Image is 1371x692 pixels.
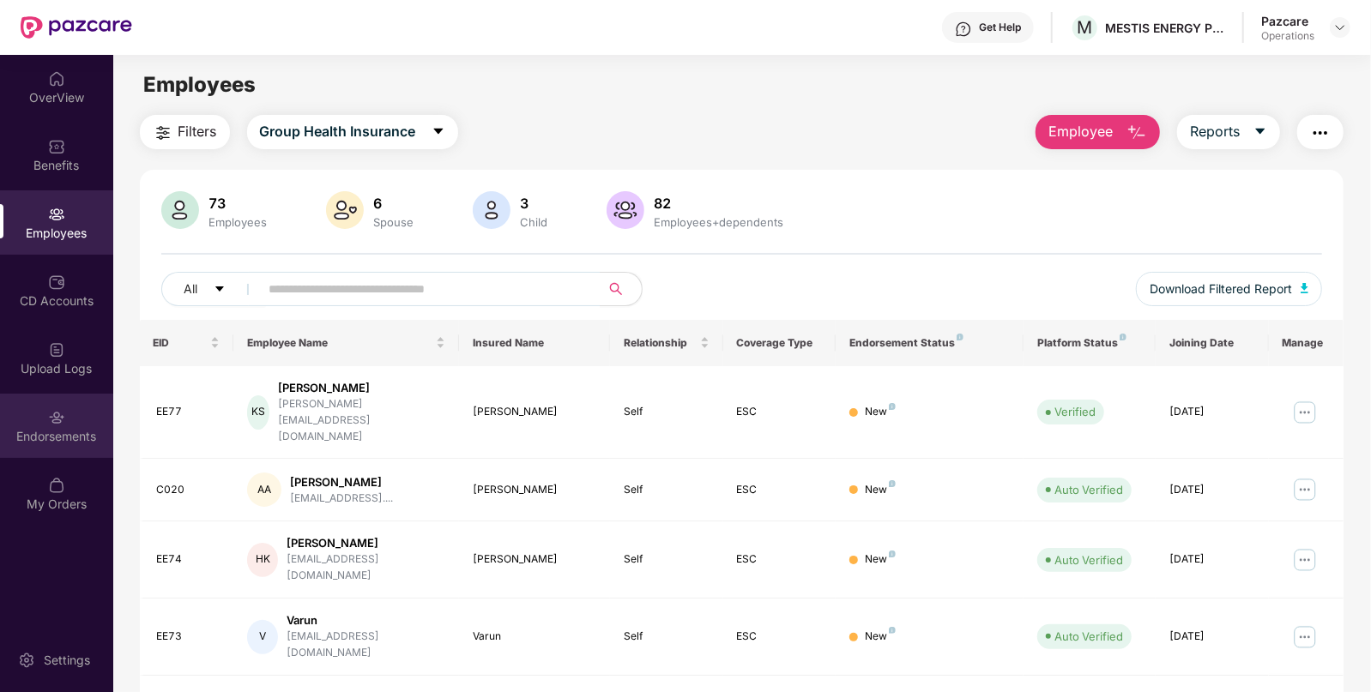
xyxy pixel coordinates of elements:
div: New [865,404,896,420]
span: Employees [143,72,256,97]
th: Insured Name [459,320,609,366]
div: [PERSON_NAME][EMAIL_ADDRESS][DOMAIN_NAME] [278,396,446,445]
div: Endorsement Status [849,336,1010,350]
div: Get Help [979,21,1021,34]
span: Group Health Insurance [260,121,416,142]
div: C020 [157,482,220,498]
img: manageButton [1291,546,1319,574]
div: AA [247,472,281,507]
div: Child [517,215,552,229]
th: Coverage Type [723,320,836,366]
img: svg+xml;base64,PHN2ZyB4bWxucz0iaHR0cDovL3d3dy53My5vcmcvMjAwMC9zdmciIHdpZHRoPSI4IiBoZWlnaHQ9IjgiIH... [889,551,896,557]
img: svg+xml;base64,PHN2ZyBpZD0iQmVuZWZpdHMiIHhtbG5zPSJodHRwOi8vd3d3LnczLm9yZy8yMDAwL3N2ZyIgd2lkdGg9Ij... [48,138,65,155]
div: 73 [206,195,271,212]
img: svg+xml;base64,PHN2ZyB4bWxucz0iaHR0cDovL3d3dy53My5vcmcvMjAwMC9zdmciIHhtbG5zOnhsaW5rPSJodHRwOi8vd3... [1126,123,1147,143]
div: Settings [39,652,95,669]
div: EE77 [157,404,220,420]
img: svg+xml;base64,PHN2ZyB4bWxucz0iaHR0cDovL3d3dy53My5vcmcvMjAwMC9zdmciIHdpZHRoPSI4IiBoZWlnaHQ9IjgiIH... [957,334,963,340]
img: svg+xml;base64,PHN2ZyB4bWxucz0iaHR0cDovL3d3dy53My5vcmcvMjAwMC9zdmciIHhtbG5zOnhsaW5rPSJodHRwOi8vd3... [161,191,199,229]
button: Reportscaret-down [1177,115,1280,149]
div: Employees [206,215,271,229]
div: ESC [737,551,823,568]
div: [EMAIL_ADDRESS][DOMAIN_NAME] [287,551,445,584]
div: HK [247,543,278,577]
span: M [1078,17,1093,38]
span: Filters [178,121,217,142]
img: svg+xml;base64,PHN2ZyB4bWxucz0iaHR0cDovL3d3dy53My5vcmcvMjAwMC9zdmciIHdpZHRoPSI4IiBoZWlnaHQ9IjgiIH... [889,403,896,410]
div: Self [624,551,710,568]
span: search [600,282,633,296]
img: svg+xml;base64,PHN2ZyB4bWxucz0iaHR0cDovL3d3dy53My5vcmcvMjAwMC9zdmciIHdpZHRoPSI4IiBoZWlnaHQ9IjgiIH... [889,480,896,487]
img: svg+xml;base64,PHN2ZyB4bWxucz0iaHR0cDovL3d3dy53My5vcmcvMjAwMC9zdmciIHhtbG5zOnhsaW5rPSJodHRwOi8vd3... [607,191,644,229]
div: V [247,620,278,654]
div: Auto Verified [1054,628,1123,645]
img: svg+xml;base64,PHN2ZyB4bWxucz0iaHR0cDovL3d3dy53My5vcmcvMjAwMC9zdmciIHdpZHRoPSIyNCIgaGVpZ2h0PSIyNC... [1310,123,1331,143]
div: 82 [651,195,788,212]
img: svg+xml;base64,PHN2ZyBpZD0iU2V0dGluZy0yMHgyMCIgeG1sbnM9Imh0dHA6Ly93d3cudzMub3JnLzIwMDAvc3ZnIiB3aW... [18,652,35,669]
th: Relationship [610,320,723,366]
div: New [865,551,896,568]
div: [PERSON_NAME] [473,551,595,568]
span: caret-down [432,124,445,140]
div: 3 [517,195,552,212]
img: svg+xml;base64,PHN2ZyBpZD0iTXlfT3JkZXJzIiBkYXRhLW5hbWU9Ik15IE9yZGVycyIgeG1sbnM9Imh0dHA6Ly93d3cudz... [48,477,65,494]
span: Download Filtered Report [1150,280,1292,298]
div: Auto Verified [1054,481,1123,498]
img: svg+xml;base64,PHN2ZyBpZD0iQ0RfQWNjb3VudHMiIGRhdGEtbmFtZT0iQ0QgQWNjb3VudHMiIHhtbG5zPSJodHRwOi8vd3... [48,274,65,291]
div: Pazcare [1261,13,1314,29]
th: Joining Date [1156,320,1269,366]
img: manageButton [1291,476,1319,503]
div: Auto Verified [1054,551,1123,569]
img: svg+xml;base64,PHN2ZyBpZD0iSG9tZSIgeG1sbnM9Imh0dHA6Ly93d3cudzMub3JnLzIwMDAvc3ZnIiB3aWR0aD0iMjAiIG... [48,70,65,87]
button: Group Health Insurancecaret-down [247,115,458,149]
div: Verified [1054,403,1096,420]
img: svg+xml;base64,PHN2ZyBpZD0iRHJvcGRvd24tMzJ4MzIiIHhtbG5zPSJodHRwOi8vd3d3LnczLm9yZy8yMDAwL3N2ZyIgd2... [1333,21,1347,34]
img: svg+xml;base64,PHN2ZyBpZD0iSGVscC0zMngzMiIgeG1sbnM9Imh0dHA6Ly93d3cudzMub3JnLzIwMDAvc3ZnIiB3aWR0aD... [955,21,972,38]
span: caret-down [214,283,226,297]
div: [PERSON_NAME] [287,535,445,551]
button: Allcaret-down [161,272,266,306]
th: Employee Name [233,320,459,366]
img: svg+xml;base64,PHN2ZyB4bWxucz0iaHR0cDovL3d3dy53My5vcmcvMjAwMC9zdmciIHdpZHRoPSI4IiBoZWlnaHQ9IjgiIH... [1120,334,1126,340]
div: Employees+dependents [651,215,788,229]
div: [DATE] [1169,551,1255,568]
div: New [865,629,896,645]
img: svg+xml;base64,PHN2ZyB4bWxucz0iaHR0cDovL3d3dy53My5vcmcvMjAwMC9zdmciIHhtbG5zOnhsaW5rPSJodHRwOi8vd3... [473,191,510,229]
th: EID [140,320,234,366]
img: manageButton [1291,623,1319,651]
div: 6 [371,195,418,212]
div: [PERSON_NAME] [290,474,393,490]
div: [DATE] [1169,482,1255,498]
div: ESC [737,404,823,420]
button: Filters [140,115,230,149]
div: ESC [737,629,823,645]
div: Operations [1261,29,1314,43]
div: ESC [737,482,823,498]
div: Self [624,404,710,420]
button: Download Filtered Report [1136,272,1323,306]
div: Self [624,482,710,498]
span: Employee [1048,121,1113,142]
img: svg+xml;base64,PHN2ZyB4bWxucz0iaHR0cDovL3d3dy53My5vcmcvMjAwMC9zdmciIHdpZHRoPSIyNCIgaGVpZ2h0PSIyNC... [153,123,173,143]
div: MESTIS ENERGY PRIVATE LIMITED [1105,20,1225,36]
span: EID [154,336,208,350]
div: Self [624,629,710,645]
div: [EMAIL_ADDRESS].... [290,490,393,507]
div: KS [247,395,269,430]
span: caret-down [1253,124,1267,140]
img: svg+xml;base64,PHN2ZyBpZD0iRW5kb3JzZW1lbnRzIiB4bWxucz0iaHR0cDovL3d3dy53My5vcmcvMjAwMC9zdmciIHdpZH... [48,409,65,426]
div: New [865,482,896,498]
button: search [600,272,643,306]
div: [PERSON_NAME] [278,380,446,396]
img: svg+xml;base64,PHN2ZyBpZD0iVXBsb2FkX0xvZ3MiIGRhdGEtbmFtZT0iVXBsb2FkIExvZ3MiIHhtbG5zPSJodHRwOi8vd3... [48,341,65,358]
th: Manage [1269,320,1344,366]
div: [EMAIL_ADDRESS][DOMAIN_NAME] [287,629,445,661]
div: [DATE] [1169,629,1255,645]
div: Varun [287,612,445,629]
img: svg+xml;base64,PHN2ZyB4bWxucz0iaHR0cDovL3d3dy53My5vcmcvMjAwMC9zdmciIHhtbG5zOnhsaW5rPSJodHRwOi8vd3... [326,191,364,229]
div: [PERSON_NAME] [473,404,595,420]
span: All [184,280,198,298]
span: Employee Name [247,336,432,350]
div: EE74 [157,551,220,568]
div: EE73 [157,629,220,645]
